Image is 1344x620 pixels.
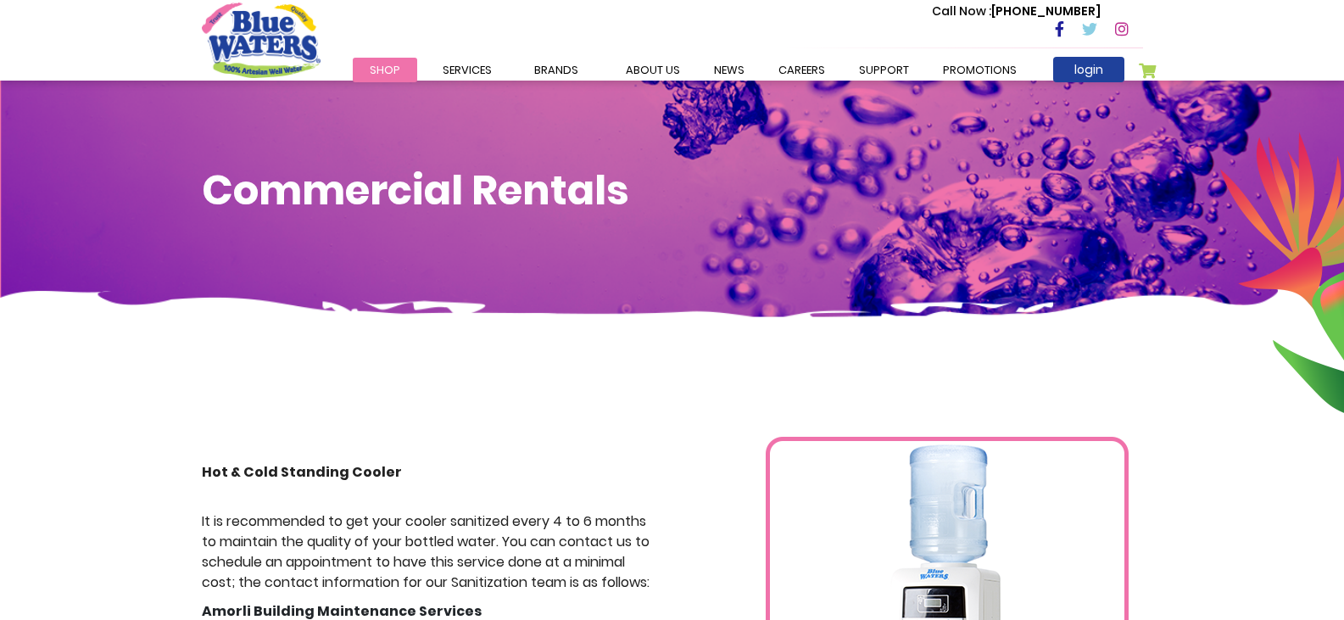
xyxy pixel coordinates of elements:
[1053,57,1124,82] a: login
[202,511,660,593] p: It is recommended to get your cooler sanitized every 4 to 6 months to maintain the quality of you...
[932,3,1101,20] p: [PHONE_NUMBER]
[202,462,402,482] strong: Hot & Cold Standing Cooler
[697,58,761,82] a: News
[202,166,1143,215] h1: Commercial Rentals
[443,62,492,78] span: Services
[534,62,578,78] span: Brands
[932,3,991,20] span: Call Now :
[842,58,926,82] a: support
[370,62,400,78] span: Shop
[761,58,842,82] a: careers
[202,3,321,77] a: store logo
[926,58,1034,82] a: Promotions
[609,58,697,82] a: about us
